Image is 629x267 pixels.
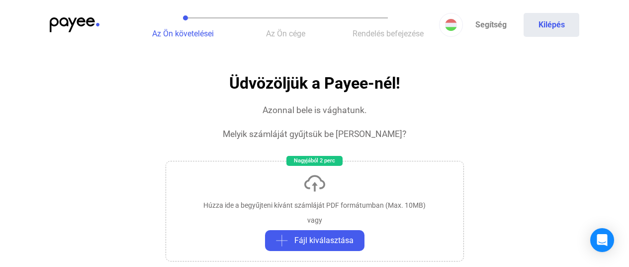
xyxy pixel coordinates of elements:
img: HU [445,19,457,31]
div: Melyik számláját gyűjtsük be [PERSON_NAME]? [223,128,406,140]
span: Rendelés befejezése [353,29,424,38]
img: upload-cloud [303,171,327,195]
button: HU [439,13,463,37]
div: vagy [307,215,322,225]
a: Segítség [463,13,519,37]
div: Húzza ide a begyűjteni kívánt számláját PDF formátumban (Max. 10MB) [203,200,426,210]
div: Azonnal bele is vághatunk. [263,104,367,116]
span: Az Ön követelései [152,29,214,38]
button: Kilépés [524,13,579,37]
h1: Üdvözöljük a Payee-nél! [229,75,400,92]
img: plus-grey [276,235,288,247]
span: Fájl kiválasztása [294,235,354,247]
div: Nagyjából 2 perc [286,156,343,166]
div: Open Intercom Messenger [590,228,614,252]
span: Az Ön cége [266,29,305,38]
img: payee-logo [50,17,99,32]
button: plus-greyFájl kiválasztása [265,230,364,251]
